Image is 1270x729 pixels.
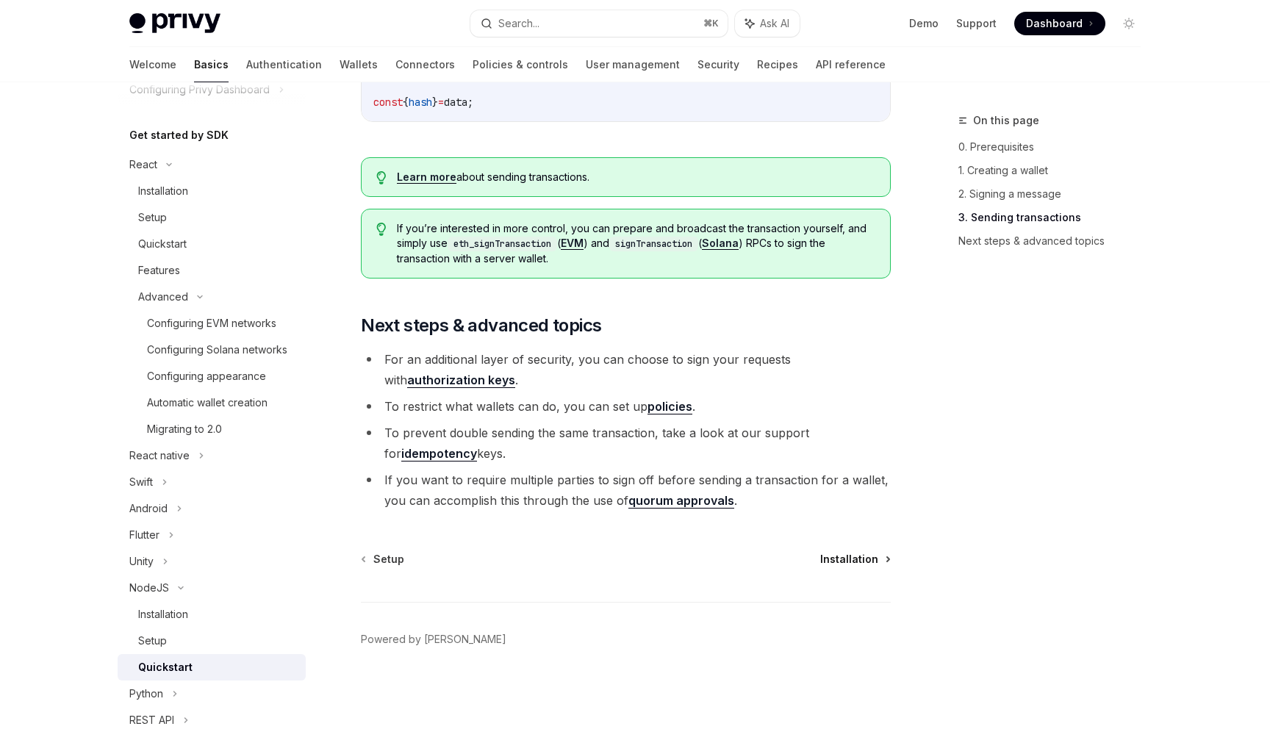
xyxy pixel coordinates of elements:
a: idempotency [401,446,477,462]
div: Quickstart [138,658,193,676]
a: Installation [118,178,306,204]
span: hash [409,96,432,109]
a: Quickstart [118,654,306,680]
span: ; [467,96,473,109]
a: Installation [118,601,306,628]
a: Welcome [129,47,176,82]
a: Dashboard [1014,12,1105,35]
button: Ask AI [735,10,800,37]
a: 1. Creating a wallet [958,159,1152,182]
a: Basics [194,47,229,82]
span: Ask AI [760,16,789,31]
div: REST API [129,711,174,729]
li: To restrict what wallets can do, you can set up . [361,396,891,417]
span: about sending transactions. [397,170,875,184]
a: 0. Prerequisites [958,135,1152,159]
a: 2. Signing a message [958,182,1152,206]
div: Migrating to 2.0 [147,420,222,438]
div: Setup [138,209,167,226]
div: React native [129,447,190,464]
code: signTransaction [609,237,698,251]
div: React [129,156,157,173]
a: Configuring appearance [118,363,306,389]
a: Support [956,16,997,31]
div: Configuring appearance [147,367,266,385]
a: Learn more [397,170,456,184]
span: } [432,96,438,109]
span: Next steps & advanced topics [361,314,601,337]
a: Configuring EVM networks [118,310,306,337]
div: Automatic wallet creation [147,394,268,412]
span: const [373,96,403,109]
div: Search... [498,15,539,32]
a: Powered by [PERSON_NAME] [361,632,506,647]
div: Configuring EVM networks [147,315,276,332]
div: Installation [138,606,188,623]
a: authorization keys [407,373,515,388]
div: Setup [138,632,167,650]
a: Demo [909,16,939,31]
div: Flutter [129,526,159,544]
button: Search...⌘K [470,10,728,37]
span: Setup [373,552,404,567]
a: Solana [702,237,739,250]
a: Next steps & advanced topics [958,229,1152,253]
div: Features [138,262,180,279]
a: policies [647,399,692,414]
img: light logo [129,13,220,34]
div: Configuring Solana networks [147,341,287,359]
a: Quickstart [118,231,306,257]
span: Dashboard [1026,16,1083,31]
a: Installation [820,552,889,567]
svg: Tip [376,171,387,184]
a: Setup [118,628,306,654]
span: On this page [973,112,1039,129]
a: Features [118,257,306,284]
div: Quickstart [138,235,187,253]
span: = [438,96,444,109]
li: For an additional layer of security, you can choose to sign your requests with . [361,349,891,390]
a: Recipes [757,47,798,82]
span: data [444,96,467,109]
a: Setup [362,552,404,567]
a: EVM [561,237,584,250]
span: If you’re interested in more control, you can prepare and broadcast the transaction yourself, and... [397,221,875,266]
a: Setup [118,204,306,231]
a: Authentication [246,47,322,82]
a: Automatic wallet creation [118,389,306,416]
code: eth_signTransaction [448,237,557,251]
div: Installation [138,182,188,200]
button: Toggle dark mode [1117,12,1141,35]
a: Configuring Solana networks [118,337,306,363]
a: Connectors [395,47,455,82]
h5: Get started by SDK [129,126,229,144]
div: Python [129,685,163,703]
svg: Tip [376,223,387,236]
a: User management [586,47,680,82]
div: NodeJS [129,579,169,597]
div: Advanced [138,288,188,306]
div: Unity [129,553,154,570]
a: 3. Sending transactions [958,206,1152,229]
a: Security [697,47,739,82]
span: { [403,96,409,109]
span: ⌘ K [703,18,719,29]
li: To prevent double sending the same transaction, take a look at our support for keys. [361,423,891,464]
div: Android [129,500,168,517]
a: quorum approvals [628,493,734,509]
div: Swift [129,473,153,491]
span: Installation [820,552,878,567]
li: If you want to require multiple parties to sign off before sending a transaction for a wallet, yo... [361,470,891,511]
a: API reference [816,47,886,82]
a: Migrating to 2.0 [118,416,306,442]
a: Policies & controls [473,47,568,82]
a: Wallets [340,47,378,82]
